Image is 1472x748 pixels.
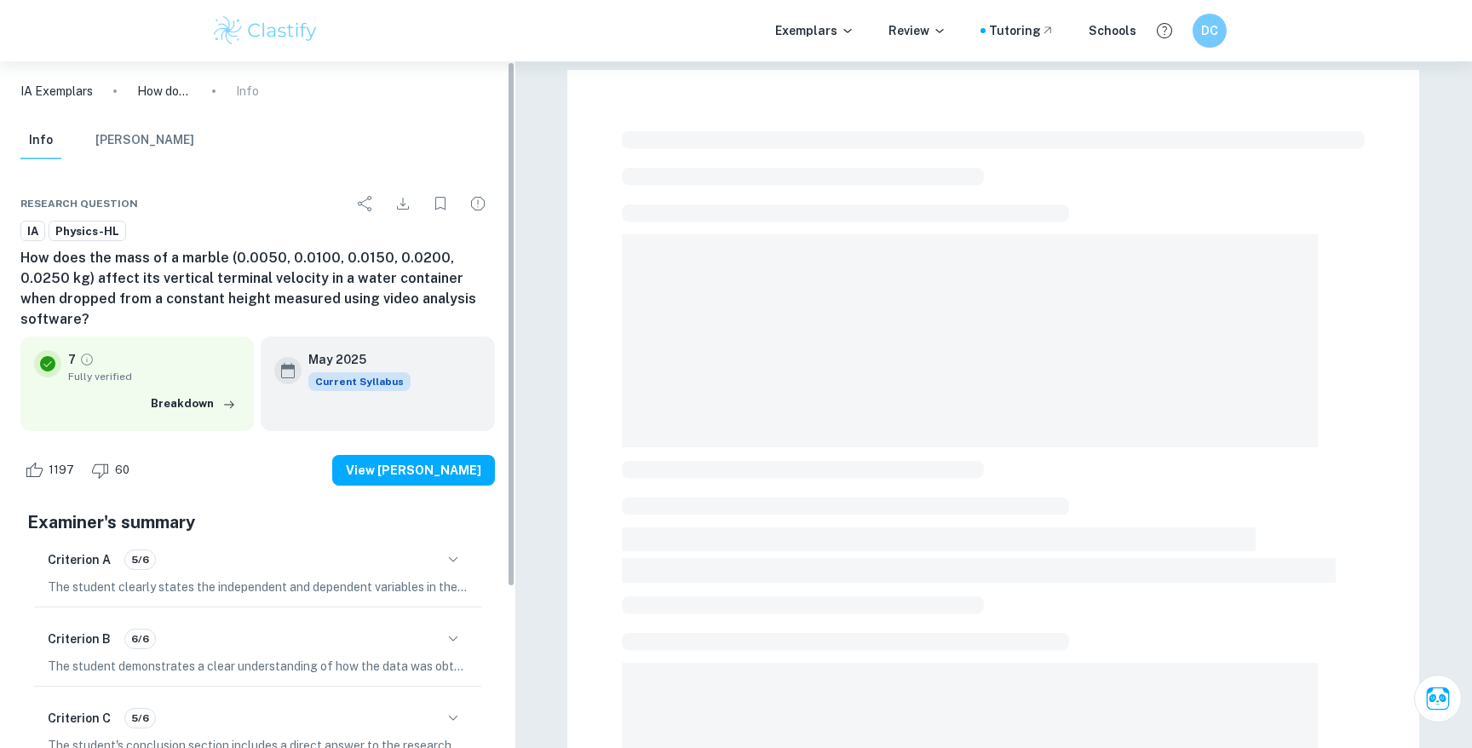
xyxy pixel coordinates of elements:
[68,350,76,369] p: 7
[20,122,61,159] button: Info
[87,457,139,484] div: Dislike
[888,21,946,40] p: Review
[20,248,495,330] h6: How does the mass of a marble (0.0050, 0.0100, 0.0150, 0.0200, 0.0250 kg) affect its vertical ter...
[20,196,138,211] span: Research question
[989,21,1055,40] a: Tutoring
[48,630,111,648] h6: Criterion B
[1089,21,1136,40] a: Schools
[211,14,319,48] img: Clastify logo
[461,187,495,221] div: Report issue
[20,221,45,242] a: IA
[308,350,397,369] h6: May 2025
[386,187,420,221] div: Download
[95,122,194,159] button: [PERSON_NAME]
[21,223,44,240] span: IA
[308,372,411,391] span: Current Syllabus
[423,187,457,221] div: Bookmark
[79,352,95,367] a: Grade fully verified
[27,509,488,535] h5: Examiner's summary
[125,552,155,567] span: 5/6
[125,711,155,726] span: 5/6
[49,223,125,240] span: Physics-HL
[137,82,192,101] p: How does the mass of a marble (0.0050, 0.0100, 0.0150, 0.0200, 0.0250 kg) affect its vertical ter...
[1193,14,1227,48] button: DC
[20,457,83,484] div: Like
[48,550,111,569] h6: Criterion A
[332,455,495,486] button: View [PERSON_NAME]
[20,82,93,101] a: IA Exemplars
[236,82,259,101] p: Info
[1414,675,1462,722] button: Ask Clai
[48,578,468,596] p: The student clearly states the independent and dependent variables in the research question but t...
[348,187,382,221] div: Share
[308,372,411,391] div: This exemplar is based on the current syllabus. Feel free to refer to it for inspiration/ideas wh...
[39,462,83,479] span: 1197
[147,391,240,417] button: Breakdown
[125,631,155,647] span: 6/6
[1200,21,1220,40] h6: DC
[49,221,126,242] a: Physics-HL
[106,462,139,479] span: 60
[48,657,468,676] p: The student demonstrates a clear understanding of how the data was obtained and processed, as eac...
[775,21,854,40] p: Exemplars
[68,369,240,384] span: Fully verified
[48,709,111,728] h6: Criterion C
[1150,16,1179,45] button: Help and Feedback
